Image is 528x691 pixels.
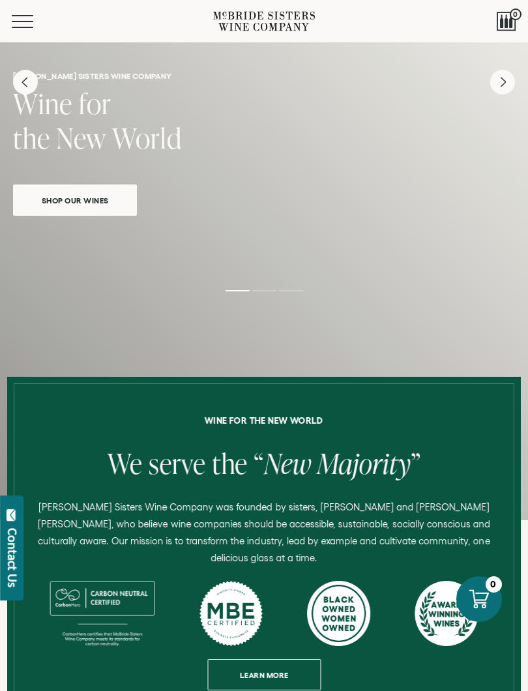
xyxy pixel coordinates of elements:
[207,659,321,690] a: Learn more
[149,444,205,482] span: serve
[112,119,181,157] span: World
[226,290,250,291] li: Page dot 1
[252,290,276,291] li: Page dot 2
[13,70,38,95] button: Previous
[490,70,515,95] button: Next
[17,416,511,425] h6: Wine for the new world
[108,444,143,482] span: We
[13,84,72,123] span: Wine
[224,662,303,688] span: Learn more
[510,8,521,20] span: 0
[317,444,411,482] span: Majority
[6,528,19,587] div: Contact Us
[486,576,502,593] div: 0
[79,84,111,123] span: for
[26,499,503,566] p: [PERSON_NAME] Sisters Wine Company was founded by sisters, [PERSON_NAME] and [PERSON_NAME] [PERSO...
[13,119,50,157] span: the
[254,444,264,482] span: “
[411,444,420,482] span: ”
[26,193,125,208] span: Shop Our Wines
[13,184,137,216] a: Shop Our Wines
[212,444,248,482] span: the
[12,15,59,28] button: Mobile Menu Trigger
[279,290,303,291] li: Page dot 3
[13,72,515,80] h6: [PERSON_NAME] sisters wine company
[264,444,311,482] span: New
[56,119,106,157] span: New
